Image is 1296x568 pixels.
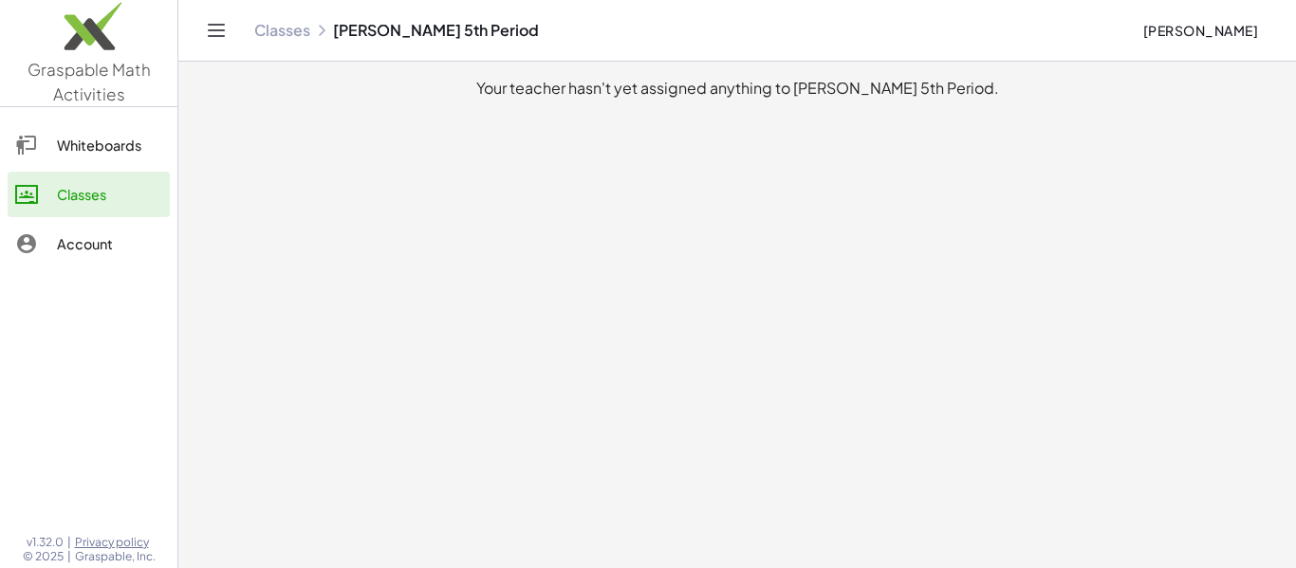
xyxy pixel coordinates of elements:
[67,549,71,564] span: |
[57,183,162,206] div: Classes
[27,535,64,550] span: v1.32.0
[57,232,162,255] div: Account
[194,77,1281,100] div: Your teacher hasn't yet assigned anything to [PERSON_NAME] 5th Period.
[75,549,156,564] span: Graspable, Inc.
[67,535,71,550] span: |
[254,21,310,40] a: Classes
[28,59,151,104] span: Graspable Math Activities
[1142,22,1258,39] span: [PERSON_NAME]
[1127,13,1273,47] button: [PERSON_NAME]
[75,535,156,550] a: Privacy policy
[8,122,170,168] a: Whiteboards
[8,172,170,217] a: Classes
[57,134,162,156] div: Whiteboards
[23,549,64,564] span: © 2025
[201,15,231,46] button: Toggle navigation
[8,221,170,266] a: Account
